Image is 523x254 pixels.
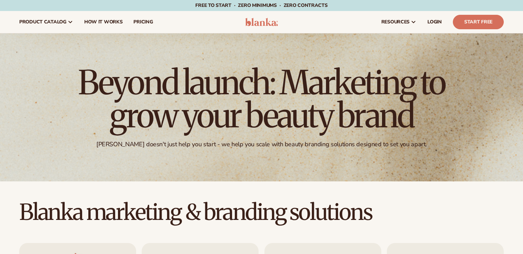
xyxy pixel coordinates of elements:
h1: Beyond launch: Marketing to grow your beauty brand [73,66,451,132]
a: LOGIN [422,11,447,33]
div: [PERSON_NAME] doesn't just help you start - we help you scale with beauty branding solutions desi... [96,140,427,148]
a: How It Works [79,11,128,33]
span: pricing [133,19,153,25]
a: pricing [128,11,158,33]
a: resources [376,11,422,33]
span: LOGIN [427,19,442,25]
a: product catalog [14,11,79,33]
span: How It Works [84,19,123,25]
img: logo [245,18,278,26]
span: product catalog [19,19,66,25]
span: resources [381,19,410,25]
a: Start Free [453,15,504,29]
span: Free to start · ZERO minimums · ZERO contracts [195,2,327,9]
